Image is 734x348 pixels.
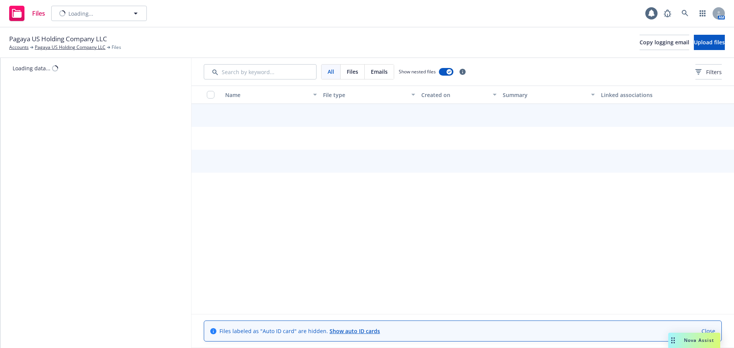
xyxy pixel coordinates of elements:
span: Nova Assist [684,337,714,343]
a: Files [6,3,48,24]
button: File type [320,86,418,104]
div: Drag to move [668,333,678,348]
a: Accounts [9,44,29,51]
a: Show auto ID cards [330,327,380,335]
span: Copy logging email [640,39,689,46]
span: Files [112,44,121,51]
button: Linked associations [598,86,696,104]
input: Select all [207,91,214,99]
div: File type [323,91,406,99]
button: Name [222,86,320,104]
a: Search [677,6,693,21]
a: Switch app [695,6,710,21]
span: Files [32,10,45,16]
a: Close [702,327,715,335]
span: Emails [371,68,388,76]
span: Filters [695,68,722,76]
button: Created on [418,86,500,104]
button: Summary [500,86,598,104]
span: All [328,68,334,76]
a: Pagaya US Holding Company LLC [35,44,106,51]
div: Name [225,91,309,99]
div: Linked associations [601,91,693,99]
div: Summary [503,91,586,99]
button: Loading... [51,6,147,21]
span: Files labeled as "Auto ID card" are hidden. [219,327,380,335]
button: Filters [695,64,722,79]
input: Search by keyword... [204,64,317,79]
button: Nova Assist [668,333,720,348]
span: Files [347,68,358,76]
span: Upload files [694,39,725,46]
span: Loading... [68,10,93,18]
div: Loading data... [13,64,50,72]
button: Upload files [694,35,725,50]
span: Filters [706,68,722,76]
div: Created on [421,91,489,99]
span: Pagaya US Holding Company LLC [9,34,107,44]
button: Copy logging email [640,35,689,50]
span: Show nested files [399,68,436,75]
a: Report a Bug [660,6,675,21]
